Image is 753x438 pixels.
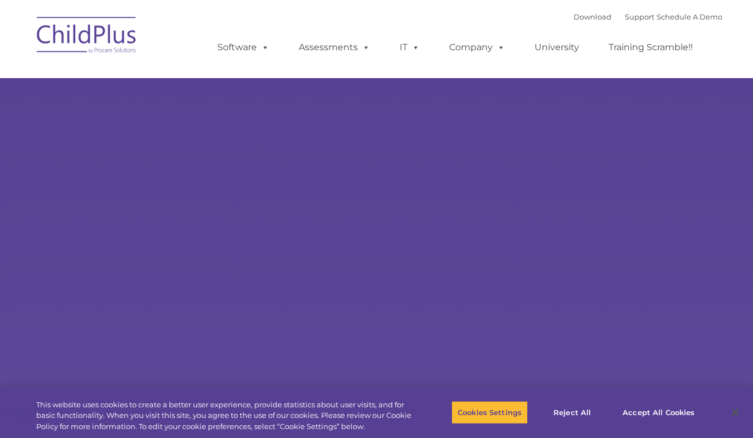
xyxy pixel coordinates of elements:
[438,36,516,59] a: Company
[451,401,528,424] button: Cookies Settings
[537,401,607,424] button: Reject All
[616,401,701,424] button: Accept All Cookies
[31,9,143,65] img: ChildPlus by Procare Solutions
[723,400,747,425] button: Close
[388,36,431,59] a: IT
[206,36,280,59] a: Software
[523,36,590,59] a: University
[574,12,611,21] a: Download
[36,400,414,432] div: This website uses cookies to create a better user experience, provide statistics about user visit...
[625,12,654,21] a: Support
[597,36,704,59] a: Training Scramble!!
[657,12,722,21] a: Schedule A Demo
[288,36,381,59] a: Assessments
[574,12,722,21] font: |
